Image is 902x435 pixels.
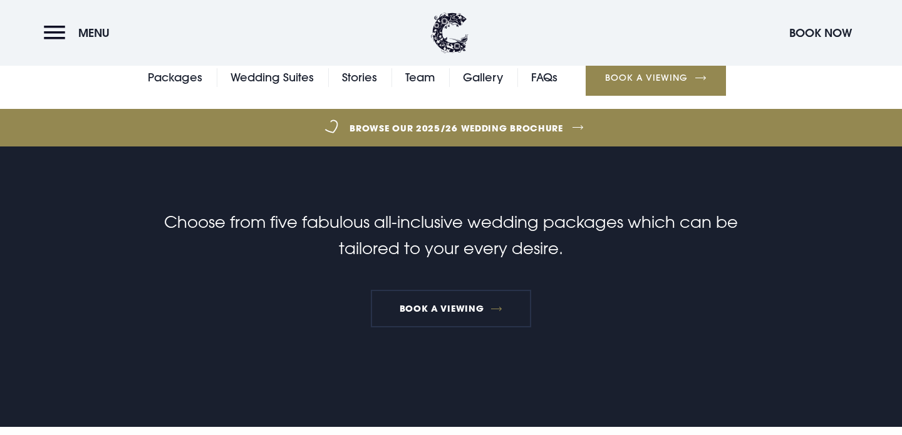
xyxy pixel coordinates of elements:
a: Packages [148,68,202,87]
button: Menu [44,19,116,46]
a: Book a Viewing [371,290,531,327]
a: Team [405,68,435,87]
span: Menu [78,26,110,40]
a: Stories [342,68,377,87]
a: FAQs [531,68,557,87]
a: Book a Viewing [586,59,726,96]
img: Clandeboye Lodge [431,13,469,53]
a: Wedding Suites [231,68,314,87]
a: Gallery [463,68,503,87]
p: Choose from five fabulous all-inclusive wedding packages which can be tailored to your every desire. [153,209,749,262]
button: Book Now [783,19,858,46]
